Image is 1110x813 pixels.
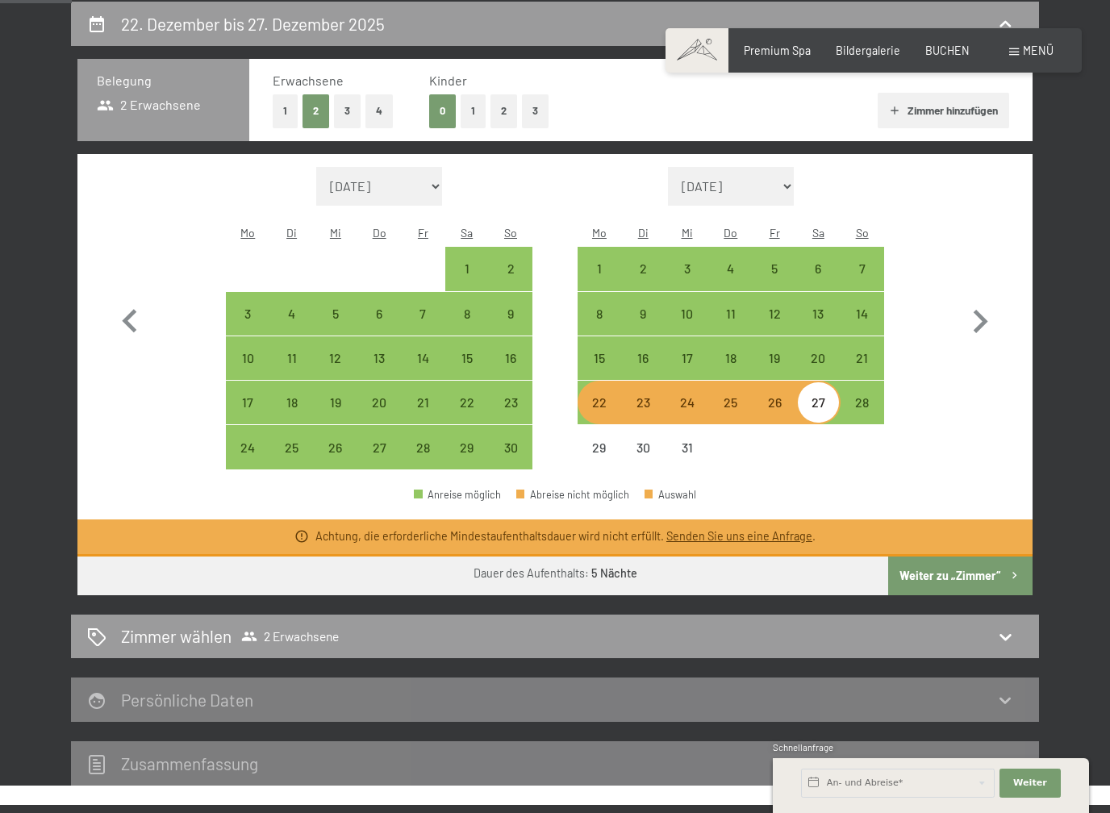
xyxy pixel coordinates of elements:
h2: Zimmer wählen [121,624,232,648]
div: Anreise möglich [621,336,665,380]
div: 25 [271,441,311,482]
div: Sun Dec 21 2025 [841,336,884,380]
div: Mon Dec 29 2025 [578,425,621,469]
div: Mon Nov 17 2025 [226,381,269,424]
div: Thu Dec 04 2025 [709,247,753,290]
div: Fri Nov 07 2025 [401,292,444,336]
div: Sun Nov 23 2025 [489,381,532,424]
div: Tue Dec 09 2025 [621,292,665,336]
div: 3 [666,262,707,302]
div: 4 [271,307,311,348]
span: Weiter [1013,777,1047,790]
div: Anreise nicht möglich [621,425,665,469]
div: Auswahl [645,490,696,500]
div: Mon Dec 22 2025 [578,381,621,424]
div: 22 [447,396,487,436]
abbr: Donnerstag [373,226,386,240]
div: 17 [227,396,268,436]
div: 8 [579,307,620,348]
div: Sat Dec 13 2025 [796,292,840,336]
div: 18 [271,396,311,436]
div: Anreise möglich [796,292,840,336]
div: Anreise möglich [841,336,884,380]
div: Anreise möglich [578,381,621,424]
b: 5 Nächte [591,566,637,580]
a: Premium Spa [744,44,811,57]
abbr: Freitag [418,226,428,240]
div: 10 [227,352,268,392]
button: 2 [490,94,517,127]
div: Anreise möglich [489,247,532,290]
div: 1 [447,262,487,302]
div: Anreise möglich [269,425,313,469]
button: Weiter zu „Zimmer“ [888,557,1033,595]
div: 12 [754,307,795,348]
div: 6 [798,262,838,302]
div: 7 [403,307,443,348]
div: 16 [623,352,663,392]
div: Anreise möglich [314,292,357,336]
div: Sun Nov 09 2025 [489,292,532,336]
a: Bildergalerie [836,44,900,57]
div: 16 [490,352,531,392]
div: 15 [447,352,487,392]
abbr: Mittwoch [330,226,341,240]
div: Anreise möglich [314,381,357,424]
div: Anreise möglich [709,292,753,336]
abbr: Sonntag [504,226,517,240]
div: Anreise möglich [357,292,401,336]
div: 29 [447,441,487,482]
div: 19 [315,396,356,436]
div: Tue Nov 25 2025 [269,425,313,469]
div: Anreise möglich [445,425,489,469]
div: Anreise möglich [226,292,269,336]
div: Anreise möglich [753,247,796,290]
div: Anreise möglich [665,381,708,424]
div: Fri Dec 26 2025 [753,381,796,424]
div: 22 [579,396,620,436]
div: Wed Nov 26 2025 [314,425,357,469]
div: Anreise möglich [414,490,501,500]
button: Zimmer hinzufügen [878,93,1009,128]
div: Anreise möglich [357,425,401,469]
abbr: Sonntag [856,226,869,240]
button: Nächster Monat [957,167,1004,470]
div: Achtung, die erforderliche Mindestaufenthaltsdauer wird nicht erfüllt. . [315,528,816,544]
div: Anreise möglich [357,336,401,380]
div: 4 [711,262,751,302]
div: Wed Dec 10 2025 [665,292,708,336]
div: Anreise möglich [269,292,313,336]
div: Sat Dec 27 2025 [796,381,840,424]
h2: Persönliche Daten [121,690,253,710]
div: 20 [798,352,838,392]
div: Wed Dec 03 2025 [665,247,708,290]
div: Thu Dec 11 2025 [709,292,753,336]
div: Anreise möglich [445,247,489,290]
div: Sun Nov 02 2025 [489,247,532,290]
div: Fri Dec 12 2025 [753,292,796,336]
div: Anreise möglich [578,292,621,336]
div: 20 [359,396,399,436]
span: 2 Erwachsene [97,96,201,114]
div: Anreise möglich [796,381,840,424]
div: Anreise möglich [357,381,401,424]
div: Sun Dec 07 2025 [841,247,884,290]
div: Anreise möglich [578,247,621,290]
abbr: Samstag [461,226,473,240]
div: Wed Nov 12 2025 [314,336,357,380]
div: 29 [579,441,620,482]
div: Thu Nov 27 2025 [357,425,401,469]
div: Anreise möglich [665,336,708,380]
div: 25 [711,396,751,436]
div: Anreise möglich [269,336,313,380]
div: Anreise möglich [753,336,796,380]
div: Anreise möglich [489,336,532,380]
h3: Belegung [97,72,230,90]
div: Sat Dec 06 2025 [796,247,840,290]
button: 2 [303,94,329,127]
div: Anreise möglich [489,381,532,424]
div: Tue Nov 11 2025 [269,336,313,380]
div: 21 [403,396,443,436]
div: 5 [315,307,356,348]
